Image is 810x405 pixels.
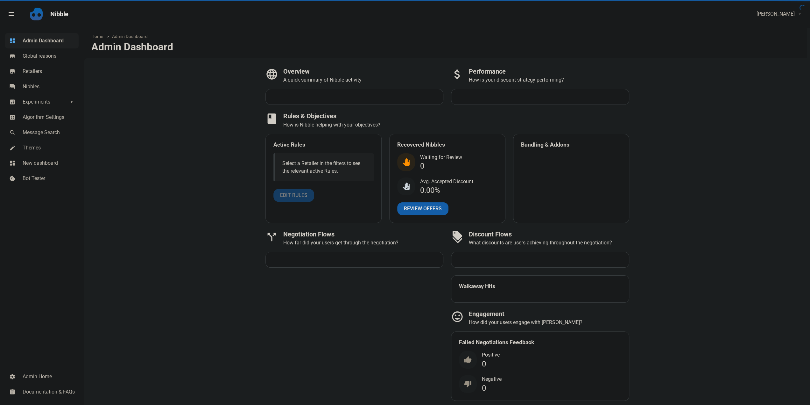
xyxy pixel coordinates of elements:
[9,388,16,394] span: assignment
[9,113,16,120] span: calculate
[5,155,79,171] a: dashboardNew dashboard
[5,64,79,79] a: storeRetailers
[9,144,16,150] span: mode_edit
[283,68,444,75] h3: Overview
[91,41,173,53] h1: Admin Dashboard
[420,154,462,161] span: Waiting for Review
[482,360,486,368] div: 0
[402,183,410,190] img: status_user_offer_accepted.svg
[23,98,68,106] span: Experiments
[5,110,79,125] a: calculateAlgorithm Settings
[23,68,75,75] span: Retailers
[265,68,278,81] span: language
[283,239,444,247] p: How far did your users get through the negotiation?
[459,339,621,346] h4: Failed Negotiations Feedback
[283,112,629,120] h3: Rules & Objectives
[482,375,502,383] span: Negative
[9,37,16,43] span: dashboard
[757,10,795,18] span: [PERSON_NAME]
[5,48,79,64] a: storeGlobal reasons
[459,283,621,290] h4: Walkaway Hits
[84,28,807,41] nav: breadcrumbs
[404,205,442,213] span: Review Offers
[9,68,16,74] span: store
[46,5,72,23] a: Nibble
[9,129,16,135] span: search
[265,231,278,243] span: call_split
[402,158,410,166] img: status_user_offer_available.svg
[283,121,629,129] p: How is Nibble helping with your objectives?
[265,112,278,125] span: book
[5,384,79,400] a: assignmentDocumentation & FAQs
[397,142,497,148] h4: Recovered Nibbles
[50,10,68,18] p: Nibble
[451,68,464,81] span: attach_money
[5,94,79,110] a: calculateExperimentsarrow_drop_down
[273,189,314,202] button: Edit Rules
[23,113,75,121] span: Algorithm Settings
[420,162,424,170] div: 0
[464,356,472,364] span: thumb_up
[9,175,16,181] span: cookie
[8,10,15,18] span: menu
[751,8,806,20] button: [PERSON_NAME]
[469,68,629,75] h3: Performance
[23,129,75,136] span: Message Search
[469,76,629,84] p: How is your discount strategy performing?
[9,98,16,105] span: calculate
[464,380,472,388] span: thumb_down
[451,231,464,243] span: discount
[23,144,75,152] span: Themes
[482,384,486,393] div: 0
[482,351,500,359] span: Positive
[23,373,75,380] span: Admin Home
[68,98,75,105] span: arrow_drop_down
[469,231,629,238] h3: Discount Flows
[469,310,629,318] h3: Engagement
[23,175,75,182] span: Bot Tester
[23,388,75,396] span: Documentation & FAQs
[9,373,16,379] span: settings
[5,33,79,48] a: dashboardAdmin Dashboard
[5,79,79,94] a: forumNibbles
[420,178,473,185] span: Avg. Accepted Discount
[91,33,106,40] a: Home
[469,239,629,247] p: What discounts are users achieving throughout the negotiation?
[9,159,16,166] span: dashboard
[521,142,621,148] h4: Bundling & Addons
[5,125,79,140] a: searchMessage Search
[397,202,448,215] a: Review Offers
[451,310,464,323] span: mood
[23,37,75,45] span: Admin Dashboard
[23,52,75,60] span: Global reasons
[282,160,366,175] div: Select a Retailer in the filters to see the relevant active Rules.
[283,76,444,84] p: A quick summary of Nibble activity
[420,186,440,195] div: 0.00%
[280,192,307,199] span: Edit Rules
[23,83,75,90] span: Nibbles
[23,159,75,167] span: New dashboard
[273,142,374,148] h4: Active Rules
[469,319,629,326] p: How did your users engage with [PERSON_NAME]?
[283,231,444,238] h3: Negotiation Flows
[9,83,16,89] span: forum
[5,171,79,186] a: cookieBot Tester
[9,52,16,59] span: store
[5,140,79,155] a: mode_editThemes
